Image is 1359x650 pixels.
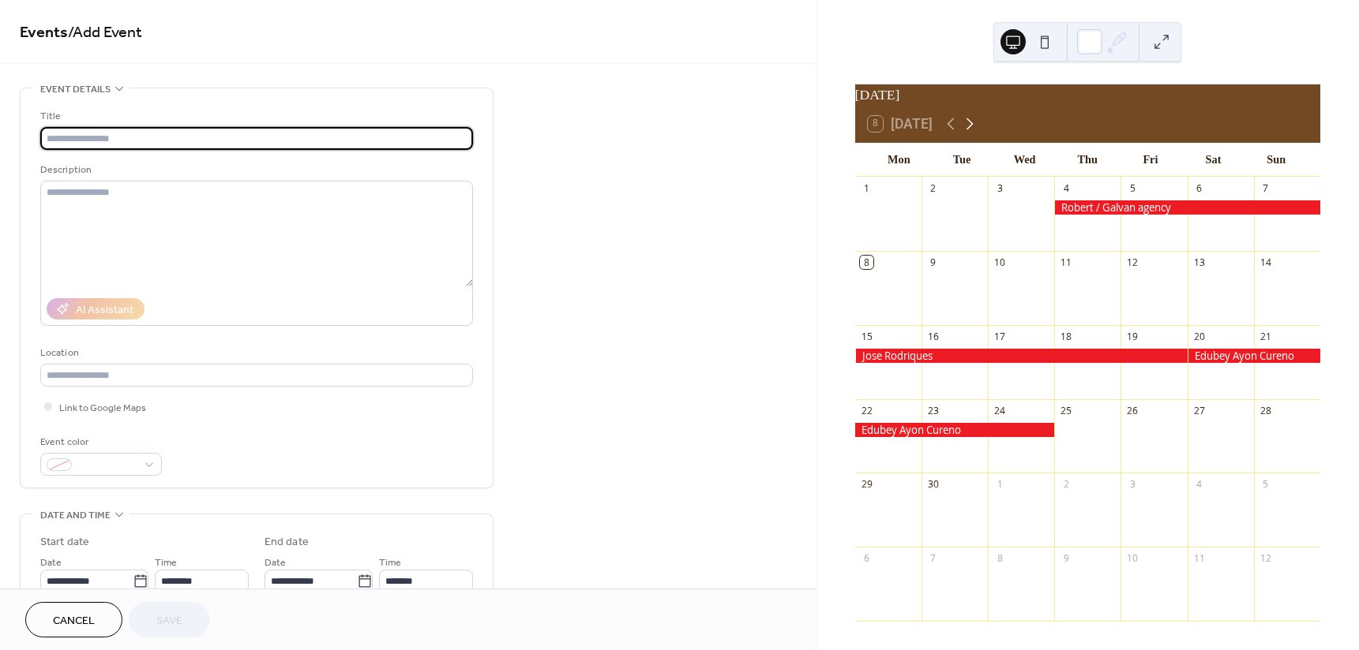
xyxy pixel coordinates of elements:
div: 1 [860,181,873,195]
span: Date [265,555,286,571]
div: 22 [860,404,873,417]
div: 2 [1060,478,1073,491]
div: 15 [860,330,873,343]
div: Event color [40,434,159,450]
div: 30 [926,478,940,491]
div: Start date [40,534,89,551]
div: Edubey Ayon Cureno [855,423,1055,437]
div: 16 [926,330,940,343]
div: 5 [1259,478,1272,491]
div: 23 [926,404,940,417]
span: Event details [40,81,111,98]
div: Fri [1119,144,1182,176]
div: 24 [993,404,1007,417]
span: Cancel [53,613,95,629]
div: Sat [1182,144,1245,176]
button: Cancel [25,602,122,637]
div: Tue [930,144,993,176]
div: 1 [993,478,1007,491]
div: Edubey Ayon Cureno [1188,349,1320,363]
div: 28 [1259,404,1272,417]
span: Date and time [40,507,111,524]
div: 29 [860,478,873,491]
div: 14 [1259,256,1272,269]
div: 11 [1192,552,1206,566]
div: [DATE] [855,84,1320,105]
div: End date [265,534,309,551]
div: Location [40,345,470,361]
div: 17 [993,330,1007,343]
div: 12 [1259,552,1272,566]
span: Time [379,555,401,571]
div: Title [40,108,470,125]
div: 25 [1060,404,1073,417]
div: Jose Rodriques [855,349,1188,363]
span: Date [40,555,62,571]
div: 10 [993,256,1007,269]
div: Wed [993,144,1057,176]
div: 10 [1126,552,1139,566]
div: 6 [1192,181,1206,195]
div: 11 [1060,256,1073,269]
div: Description [40,162,470,178]
div: 3 [1126,478,1139,491]
div: 3 [993,181,1007,195]
div: 7 [926,552,940,566]
div: Mon [868,144,931,176]
span: Link to Google Maps [59,400,146,417]
div: 9 [926,256,940,269]
div: 20 [1192,330,1206,343]
div: 8 [860,256,873,269]
div: Sun [1244,144,1308,176]
div: 5 [1126,181,1139,195]
div: 8 [993,552,1007,566]
div: 9 [1060,552,1073,566]
div: 6 [860,552,873,566]
div: Robert / Galvan agency [1054,200,1320,215]
div: 4 [1060,181,1073,195]
div: Thu [1056,144,1119,176]
div: 13 [1192,256,1206,269]
a: Events [20,17,68,48]
span: Time [155,555,177,571]
div: 18 [1060,330,1073,343]
div: 21 [1259,330,1272,343]
div: 2 [926,181,940,195]
div: 27 [1192,404,1206,417]
div: 26 [1126,404,1139,417]
div: 7 [1259,181,1272,195]
span: / Add Event [68,17,142,48]
div: 12 [1126,256,1139,269]
div: 4 [1192,478,1206,491]
div: 19 [1126,330,1139,343]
